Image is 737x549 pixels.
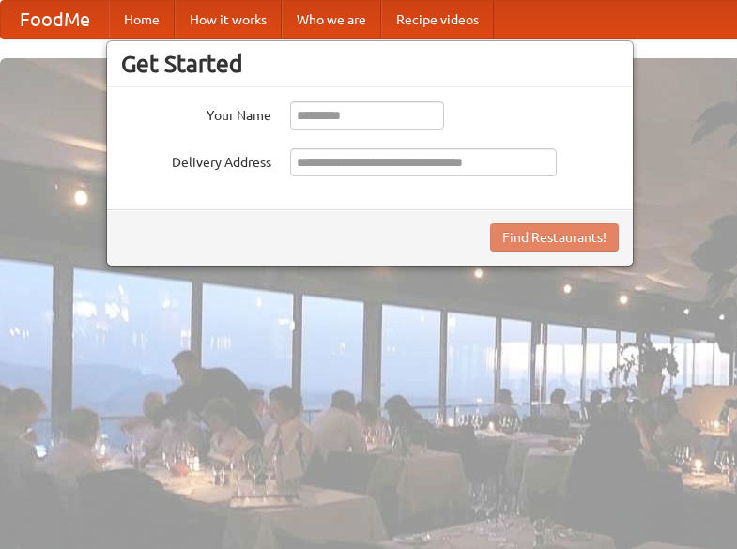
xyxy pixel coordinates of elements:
[175,1,282,38] a: How it works
[490,223,619,252] button: Find Restaurants!
[1,1,109,38] a: FoodMe
[121,101,271,125] label: Your Name
[381,1,494,38] a: Recipe videos
[121,148,271,172] label: Delivery Address
[109,1,175,38] a: Home
[282,1,381,38] a: Who we are
[121,50,619,78] h3: Get Started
